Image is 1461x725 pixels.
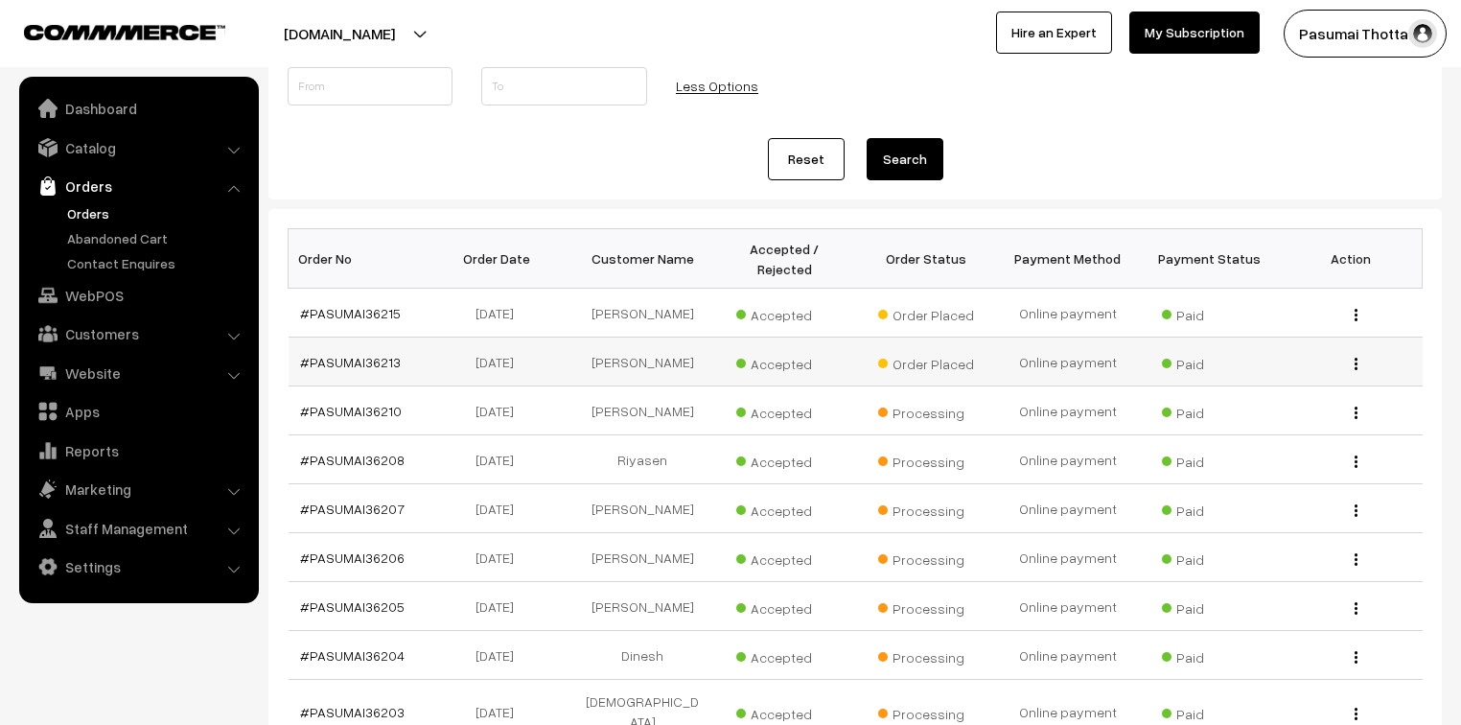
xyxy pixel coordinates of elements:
span: Accepted [736,545,832,570]
a: #PASUMAI36204 [300,647,405,664]
span: Paid [1162,594,1258,619]
a: Staff Management [24,511,252,546]
span: Processing [878,496,974,521]
a: Apps [24,394,252,429]
td: Riyasen [571,435,713,484]
td: [DATE] [429,631,571,680]
img: Menu [1355,358,1357,370]
img: Menu [1355,602,1357,615]
span: Processing [878,699,974,724]
span: Processing [878,643,974,667]
a: #PASUMAI36205 [300,598,405,615]
a: Reset [768,138,845,180]
a: Marketing [24,472,252,506]
input: To [481,67,646,105]
span: Accepted [736,349,832,374]
button: [DOMAIN_NAME] [217,10,462,58]
td: Online payment [997,582,1139,631]
span: Accepted [736,643,832,667]
td: Dinesh [571,631,713,680]
img: Menu [1355,504,1357,517]
a: Orders [24,169,252,203]
td: Online payment [997,289,1139,338]
th: Customer Name [571,229,713,289]
td: Online payment [997,631,1139,680]
a: Less Options [676,78,758,94]
span: Accepted [736,699,832,724]
a: Website [24,356,252,390]
span: Accepted [736,496,832,521]
td: [DATE] [429,435,571,484]
td: Online payment [997,533,1139,582]
span: Paid [1162,545,1258,570]
span: Processing [878,594,974,619]
span: Order Placed [878,349,974,374]
span: Processing [878,545,974,570]
td: [PERSON_NAME] [571,338,713,386]
input: From [288,67,452,105]
span: Paid [1162,398,1258,423]
th: Payment Method [997,229,1139,289]
img: Menu [1355,553,1357,566]
button: Pasumai Thotta… [1284,10,1447,58]
span: Processing [878,398,974,423]
span: Accepted [736,594,832,619]
span: Processing [878,447,974,472]
td: [DATE] [429,582,571,631]
span: Paid [1162,300,1258,325]
img: COMMMERCE [24,25,225,39]
a: #PASUMAI36213 [300,354,401,370]
a: #PASUMAI36208 [300,452,405,468]
td: [PERSON_NAME] [571,289,713,338]
img: Menu [1355,407,1357,419]
a: Customers [24,316,252,351]
td: [DATE] [429,484,571,533]
th: Order No [289,229,430,289]
a: Reports [24,433,252,468]
a: #PASUMAI36206 [300,550,405,566]
td: [PERSON_NAME] [571,533,713,582]
img: user [1408,19,1437,48]
td: [PERSON_NAME] [571,386,713,435]
a: Hire an Expert [996,12,1112,54]
span: Accepted [736,447,832,472]
a: #PASUMAI36215 [300,305,401,321]
td: [DATE] [429,533,571,582]
a: #PASUMAI36203 [300,704,405,720]
a: #PASUMAI36210 [300,403,402,419]
img: Menu [1355,309,1357,321]
th: Order Date [429,229,571,289]
span: Paid [1162,496,1258,521]
a: Dashboard [24,91,252,126]
td: [DATE] [429,338,571,386]
td: Online payment [997,338,1139,386]
td: [DATE] [429,386,571,435]
button: Search [867,138,943,180]
a: My Subscription [1129,12,1260,54]
a: Abandoned Cart [62,228,252,248]
span: Paid [1162,349,1258,374]
td: Online payment [997,386,1139,435]
th: Accepted / Rejected [713,229,855,289]
td: Online payment [997,484,1139,533]
span: Order Placed [878,300,974,325]
a: Orders [62,203,252,223]
th: Action [1281,229,1423,289]
img: Menu [1355,651,1357,664]
img: Menu [1355,708,1357,720]
td: [DATE] [429,289,571,338]
a: #PASUMAI36207 [300,501,405,517]
span: Paid [1162,447,1258,472]
th: Order Status [855,229,997,289]
a: Contact Enquires [62,253,252,273]
td: Online payment [997,435,1139,484]
a: COMMMERCE [24,19,192,42]
span: Accepted [736,398,832,423]
th: Payment Status [1139,229,1281,289]
span: Paid [1162,643,1258,667]
span: Accepted [736,300,832,325]
a: WebPOS [24,278,252,313]
a: Settings [24,550,252,584]
a: Catalog [24,130,252,165]
td: [PERSON_NAME] [571,582,713,631]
